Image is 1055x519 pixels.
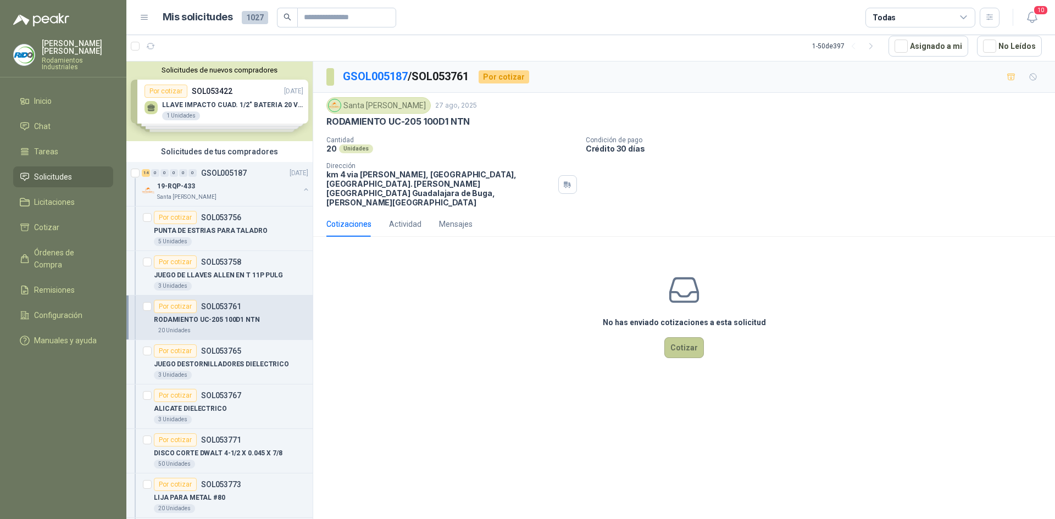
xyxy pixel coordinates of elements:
div: Por cotizar [154,255,197,269]
a: GSOL005187 [343,70,408,83]
a: 14 0 0 0 0 0 GSOL005187[DATE] Company Logo19-RQP-433Santa [PERSON_NAME] [142,166,310,202]
div: Por cotizar [154,478,197,491]
a: Por cotizarSOL053767ALICATE DIELECTRICO3 Unidades [126,384,313,429]
p: [DATE] [290,168,308,178]
div: 14 [142,169,150,177]
div: 0 [160,169,169,177]
p: PUNTA DE ESTRIAS PARA TALADRO [154,226,268,236]
p: Rodamientos Industriales [42,57,113,70]
span: Cotizar [34,221,59,233]
p: 20 [326,144,337,153]
a: Solicitudes [13,166,113,187]
p: SOL053773 [201,481,241,488]
div: 5 Unidades [154,237,192,246]
button: No Leídos [977,36,1042,57]
img: Company Logo [14,44,35,65]
div: 3 Unidades [154,282,192,291]
p: RODAMIENTO UC-205 100D1 NTN [326,116,470,127]
img: Company Logo [329,99,341,111]
p: JUEGO DE LLAVES ALLEN EN T 11P PULG [154,270,283,281]
span: 1027 [242,11,268,24]
div: 0 [170,169,178,177]
p: SOL053765 [201,347,241,355]
span: Órdenes de Compra [34,247,103,271]
p: Cantidad [326,136,577,144]
h3: No has enviado cotizaciones a esta solicitud [603,316,766,328]
span: Tareas [34,146,58,158]
div: Mensajes [439,218,473,230]
img: Company Logo [142,184,155,197]
div: 0 [179,169,187,177]
a: Tareas [13,141,113,162]
h1: Mis solicitudes [163,9,233,25]
div: Cotizaciones [326,218,371,230]
span: Chat [34,120,51,132]
a: Por cotizarSOL053758JUEGO DE LLAVES ALLEN EN T 11P PULG3 Unidades [126,251,313,295]
div: Por cotizar [154,433,197,447]
p: SOL053771 [201,436,241,444]
div: 3 Unidades [154,371,192,380]
p: Crédito 30 días [586,144,1051,153]
div: Solicitudes de tus compradores [126,141,313,162]
a: Inicio [13,91,113,111]
span: Inicio [34,95,52,107]
span: 10 [1033,5,1048,15]
p: Santa [PERSON_NAME] [157,193,216,202]
button: Cotizar [664,337,704,358]
span: Licitaciones [34,196,75,208]
div: Santa [PERSON_NAME] [326,97,431,114]
div: 3 Unidades [154,415,192,424]
a: Por cotizarSOL053765JUEGO DESTORNILLADORES DIELECTRICO3 Unidades [126,340,313,384]
p: RODAMIENTO UC-205 100D1 NTN [154,315,260,325]
span: Configuración [34,309,82,321]
p: [PERSON_NAME] [PERSON_NAME] [42,40,113,55]
div: 0 [188,169,197,177]
p: Condición de pago [586,136,1051,144]
a: Por cotizarSOL053756PUNTA DE ESTRIAS PARA TALADRO5 Unidades [126,207,313,251]
div: Solicitudes de nuevos compradoresPor cotizarSOL053422[DATE] LLAVE IMPACTO CUAD. 1/2" BATERIA 20 V... [126,62,313,141]
span: Manuales y ayuda [34,334,97,347]
div: 50 Unidades [154,460,195,468]
a: Órdenes de Compra [13,242,113,275]
p: / SOL053761 [343,68,470,85]
a: Por cotizarSOL053771DISCO CORTE DWALT 4-1/2 X 0.045 X 7/850 Unidades [126,429,313,473]
p: JUEGO DESTORNILLADORES DIELECTRICO [154,359,289,370]
p: km 4 via [PERSON_NAME], [GEOGRAPHIC_DATA], [GEOGRAPHIC_DATA]. [PERSON_NAME][GEOGRAPHIC_DATA] Guad... [326,170,554,207]
a: Configuración [13,305,113,326]
button: Solicitudes de nuevos compradores [131,66,308,74]
div: 20 Unidades [154,326,195,335]
span: Remisiones [34,284,75,296]
div: Unidades [339,144,373,153]
div: 1 - 50 de 397 [812,37,880,55]
div: Por cotizar [154,344,197,358]
p: 19-RQP-433 [157,181,195,192]
span: Solicitudes [34,171,72,183]
p: GSOL005187 [201,169,247,177]
p: SOL053758 [201,258,241,266]
a: Remisiones [13,280,113,300]
p: LIJA PARA METAL #80 [154,493,225,503]
p: SOL053767 [201,392,241,399]
div: Todas [873,12,896,24]
p: DISCO CORTE DWALT 4-1/2 X 0.045 X 7/8 [154,448,282,459]
img: Logo peakr [13,13,69,26]
p: Dirección [326,162,554,170]
div: Por cotizar [479,70,529,83]
a: Chat [13,116,113,137]
a: Por cotizarSOL053761RODAMIENTO UC-205 100D1 NTN20 Unidades [126,295,313,340]
p: 27 ago, 2025 [435,101,477,111]
a: Por cotizarSOL053773LIJA PARA METAL #8020 Unidades [126,473,313,518]
p: ALICATE DIELECTRICO [154,404,227,414]
a: Licitaciones [13,192,113,213]
a: Manuales y ayuda [13,330,113,351]
div: Actividad [389,218,421,230]
span: search [284,13,291,21]
button: 10 [1022,8,1042,27]
button: Asignado a mi [889,36,968,57]
div: 20 Unidades [154,504,195,513]
div: Por cotizar [154,389,197,402]
div: Por cotizar [154,300,197,313]
a: Cotizar [13,217,113,238]
p: SOL053756 [201,214,241,221]
p: SOL053761 [201,303,241,310]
